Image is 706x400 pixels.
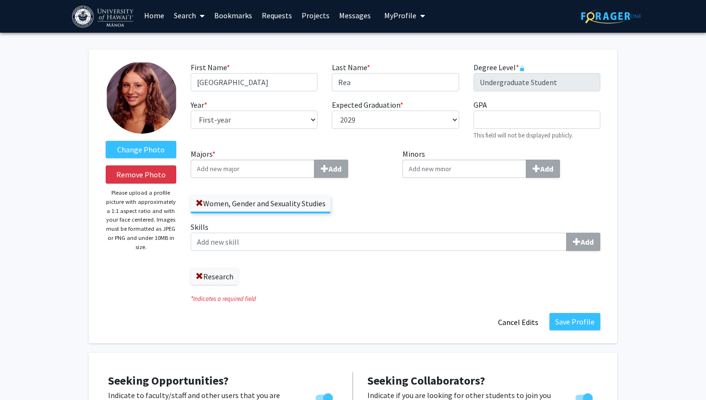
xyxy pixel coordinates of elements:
[191,233,567,251] input: SkillsAdd
[191,99,207,111] label: Year
[492,313,545,331] button: Cancel Edits
[314,160,348,178] button: Majors*
[402,160,526,178] input: MinorsAdd
[581,237,594,247] b: Add
[191,268,238,285] label: Research
[566,233,600,251] button: Skills
[108,373,229,388] span: Seeking Opportunities?
[540,164,553,174] b: Add
[474,131,573,139] small: This field will not be displayed publicly.
[402,148,600,178] label: Minors
[106,62,178,134] img: Profile Picture
[191,221,600,251] label: Skills
[474,99,487,111] label: GPA
[7,357,41,393] iframe: Chat
[367,373,485,388] span: Seeking Collaborators?
[191,294,600,303] i: Indicates a required field
[519,65,525,71] svg: This information is provided and automatically updated by University of Hawaiʻi at Mānoa and is n...
[549,313,600,330] button: Save Profile
[106,141,176,158] label: ChangeProfile Picture
[332,62,370,73] label: Last Name
[581,9,641,24] img: ForagerOne Logo
[526,160,560,178] button: Minors
[106,165,176,184] button: Remove Photo
[474,62,525,73] label: Degree Level
[191,160,315,178] input: Majors*Add
[72,6,135,27] img: University of Hawaiʻi at Mānoa Logo
[384,11,416,20] span: My Profile
[332,99,403,111] label: Expected Graduation
[191,195,330,212] label: Women, Gender and Sexuality Studies
[191,148,389,178] label: Majors
[329,164,341,174] b: Add
[191,62,230,73] label: First Name
[106,188,176,251] p: Please upload a profile picture with approximately a 1:1 aspect ratio and with your face centered...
